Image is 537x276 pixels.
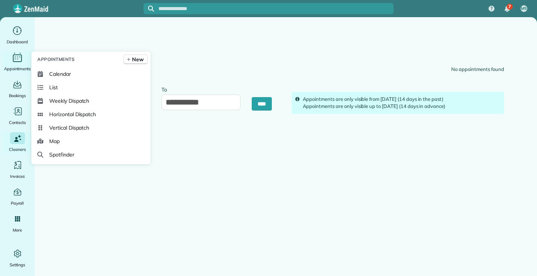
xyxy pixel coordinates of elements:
span: Spotfinder [49,151,74,158]
span: Weekly Dispatch [49,97,89,105]
div: No appointments found [451,66,504,73]
label: To [161,82,171,96]
span: Settings [10,261,25,269]
a: Contacts [3,105,32,126]
span: Vertical Dispatch [49,124,89,131]
span: Invoices [10,173,25,180]
a: Vertical Dispatch [34,121,148,134]
a: Bookings [3,78,32,99]
span: Calendar [49,70,71,78]
a: Spotfinder [34,148,148,161]
a: Settings [3,248,32,269]
a: Horizontal Dispatch [34,108,148,121]
span: Contacts [9,119,26,126]
span: 7 [508,4,511,10]
span: Dashboard [7,38,28,46]
button: Focus search [144,6,154,12]
span: Bookings [9,92,26,99]
div: 7 unread notifications [499,1,515,17]
a: Map [34,134,148,148]
span: List [49,84,58,91]
a: Weekly Dispatch [34,94,148,108]
span: MS [521,6,527,12]
svg: Focus search [148,6,154,12]
h4: Show Appointments [68,77,280,83]
a: Dashboard [3,25,32,46]
span: More [13,226,22,234]
a: List [34,81,148,94]
span: New [132,56,144,63]
span: Map [49,137,60,145]
a: New [123,55,148,64]
span: Payroll [11,199,24,207]
a: Cleaners [3,132,32,153]
span: Appointments [4,65,31,72]
span: Appointments [37,56,75,63]
a: Invoices [3,159,32,180]
div: Appointments are only visible up to [DATE] (14 days in advance) [303,103,500,110]
span: Cleaners [9,146,26,153]
div: Appointments are only visible from [DATE] (14 days in the past) [303,96,500,103]
a: Calendar [34,67,148,81]
a: Payroll [3,186,32,207]
a: Appointments [3,52,32,72]
span: Horizontal Dispatch [49,111,96,118]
